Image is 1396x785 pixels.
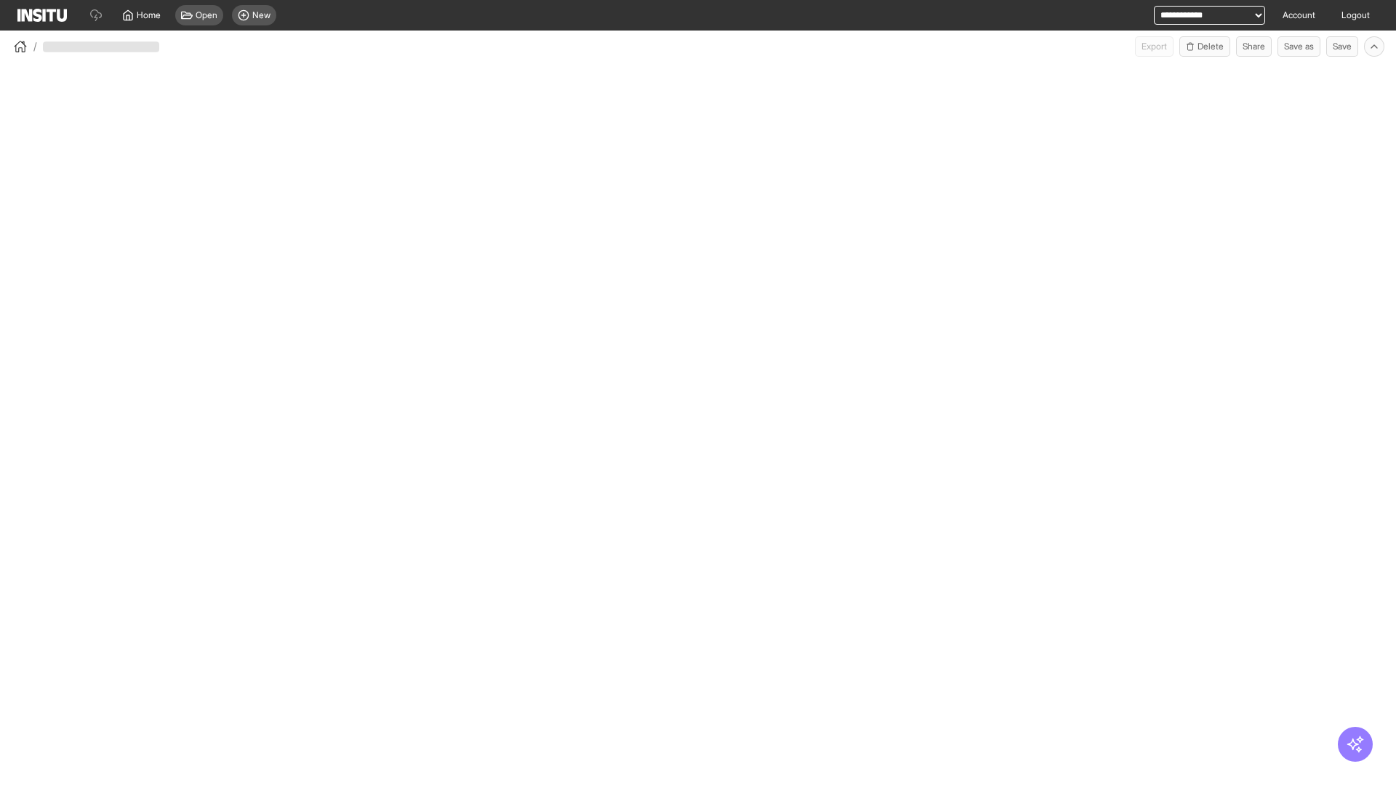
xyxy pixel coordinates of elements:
[1135,36,1174,57] span: Can currently only export from Insights reports.
[1277,36,1320,57] button: Save as
[1236,36,1272,57] button: Share
[12,38,37,55] button: /
[1326,36,1358,57] button: Save
[33,39,37,54] span: /
[1179,36,1230,57] button: Delete
[196,9,217,21] span: Open
[252,9,270,21] span: New
[137,9,161,21] span: Home
[17,9,67,22] img: Logo
[1135,36,1174,57] button: Export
